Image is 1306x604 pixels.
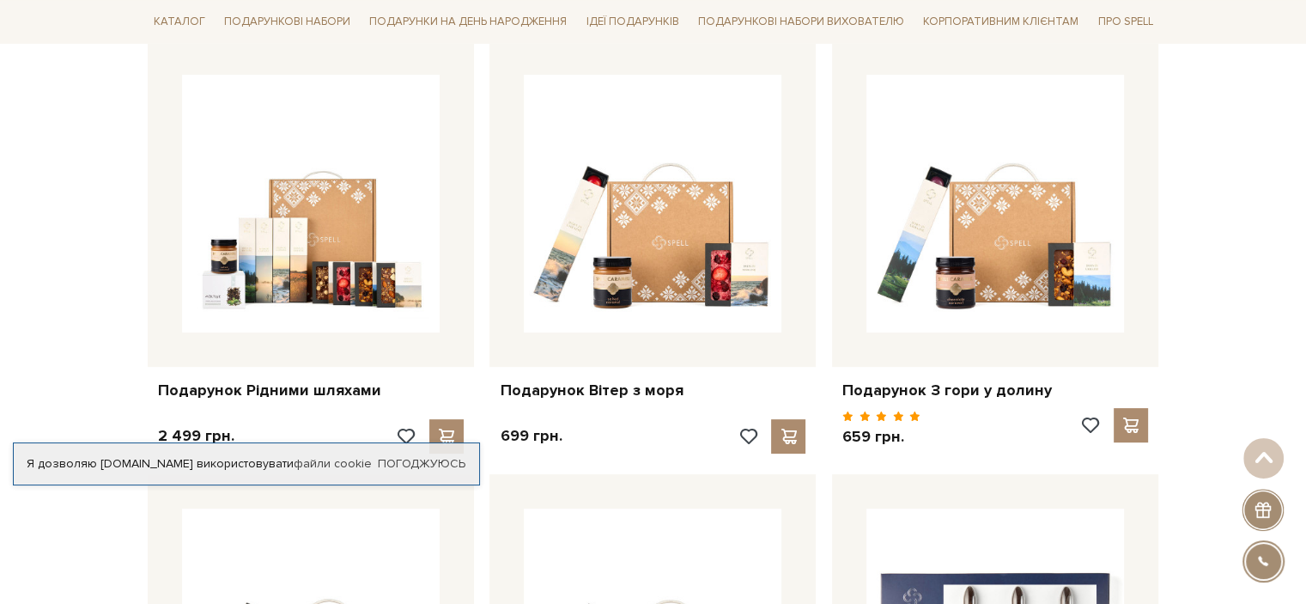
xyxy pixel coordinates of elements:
a: Подарунок З гори у долину [842,381,1148,400]
a: Подарункові набори [217,9,357,35]
a: Подарунок Вітер з моря [500,381,805,400]
a: Подарункові набори вихователю [691,7,911,36]
a: Каталог [147,9,212,35]
a: Подарунки на День народження [362,9,574,35]
p: 2 499 грн. [158,426,234,446]
div: Я дозволяю [DOMAIN_NAME] використовувати [14,456,479,472]
a: Ідеї подарунків [579,9,685,35]
p: 659 грн. [842,427,920,447]
a: Подарунок Рідними шляхами [158,381,464,400]
a: Про Spell [1090,9,1159,35]
a: файли cookie [294,456,372,471]
p: 699 грн. [500,426,562,446]
a: Погоджуюсь [378,456,465,472]
a: Корпоративним клієнтам [916,7,1085,36]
